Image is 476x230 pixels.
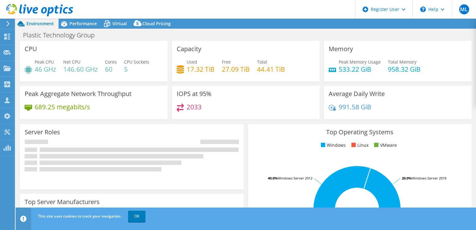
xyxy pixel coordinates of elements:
h4: 60 [105,66,117,73]
h3: IOPS at 95% [177,90,212,97]
span: Performance [69,21,97,26]
h4: 46 GHz [35,66,56,73]
h4: 44.41 TiB [257,66,285,73]
h4: 991.58 GiB [339,103,371,110]
svg: \n [420,7,426,12]
span: Total Memory [388,59,417,65]
h3: Server Roles [25,129,60,136]
li: VMware [373,142,397,149]
h4: 146.60 GHz [63,66,98,73]
h4: 27.09 TiB [222,66,250,73]
h3: CPU [25,46,37,52]
li: Linux [350,142,369,149]
span: Used [187,59,197,65]
h3: Top Server Manufacturers [25,199,100,205]
h3: Memory [329,46,353,52]
span: Free [222,59,231,65]
tspan: Windows Server 2019 [412,176,446,180]
h4: 958.32 GiB [388,66,421,73]
h4: 5 [124,66,149,73]
span: Cores [105,59,117,65]
span: Virtual [112,21,127,26]
span: Total [257,59,267,65]
tspan: Windows Server 2012 [278,176,312,180]
span: ML [459,4,469,14]
span: Cloud Pricing [142,21,171,26]
span: Environment [26,21,54,26]
tspan: 40.0% [268,176,278,180]
h4: 533.22 GiB [339,66,381,73]
span: Net CPU [63,59,80,65]
h3: Peak Aggregate Network Throughput [25,90,131,97]
a: OK [128,211,145,222]
h3: Top Operating Systems [253,129,467,136]
span: Peak Memory Usage [339,59,381,65]
h4: 2033 [187,103,202,110]
h4: 689.25 megabits/s [35,103,90,110]
li: Windows [319,142,346,149]
h3: Average Daily Write [329,90,385,97]
h3: Capacity [177,46,201,52]
span: Peak CPU [35,59,54,65]
span: CPU Sockets [124,59,149,65]
h1: Plastic Technology Group [20,32,104,39]
tspan: 20.0% [402,176,412,180]
span: This site uses cookies to track your navigation. [38,213,121,219]
h4: 17.32 TiB [187,66,215,73]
